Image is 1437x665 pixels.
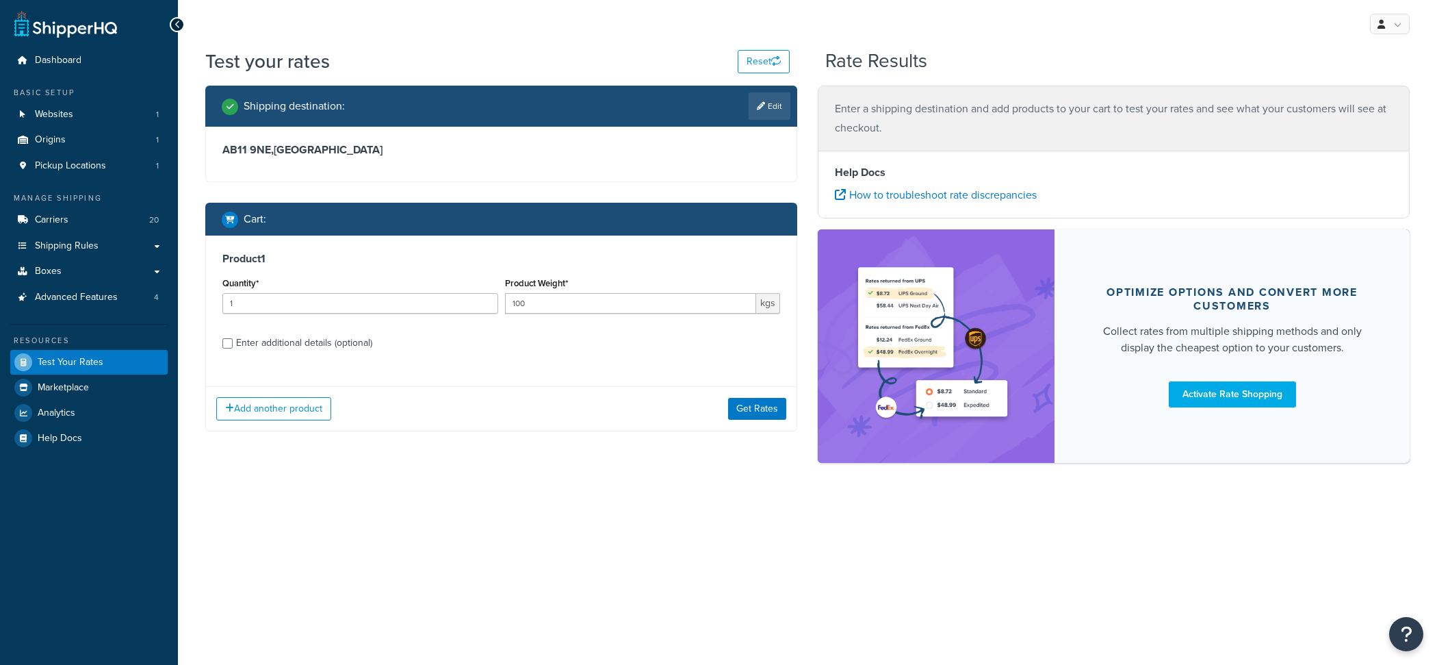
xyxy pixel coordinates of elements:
[10,102,168,127] a: Websites1
[1389,617,1423,651] button: Open Resource Center
[1169,381,1296,407] a: Activate Rate Shopping
[835,164,1393,181] h4: Help Docs
[10,208,168,233] a: Carriers20
[1087,286,1377,313] div: Optimize options and convert more customers
[835,187,1037,203] a: How to troubleshoot rate discrepancies
[156,160,159,172] span: 1
[505,278,568,288] label: Product Weight*
[35,55,81,66] span: Dashboard
[10,285,168,310] li: Advanced Features
[10,401,168,425] a: Analytics
[222,278,259,288] label: Quantity*
[10,208,168,233] li: Carriers
[835,99,1393,138] p: Enter a shipping destination and add products to your cart to test your rates and see what your c...
[35,266,62,277] span: Boxes
[10,375,168,400] a: Marketplace
[222,293,498,314] input: 0.0
[505,293,757,314] input: 0.00
[10,102,168,127] li: Websites
[728,398,786,420] button: Get Rates
[149,214,159,226] span: 20
[205,48,330,75] h1: Test your rates
[222,143,780,157] h3: AB11 9NE , [GEOGRAPHIC_DATA]
[10,87,168,99] div: Basic Setup
[738,50,790,73] button: Reset
[10,234,168,259] a: Shipping Rules
[10,48,168,73] a: Dashboard
[10,285,168,310] a: Advanced Features4
[222,338,233,349] input: Enter additional details (optional)
[38,357,103,368] span: Test Your Rates
[10,153,168,179] a: Pickup Locations1
[222,252,780,266] h3: Product 1
[10,192,168,204] div: Manage Shipping
[156,109,159,121] span: 1
[1087,323,1377,356] div: Collect rates from multiple shipping methods and only display the cheapest option to your customers.
[10,127,168,153] a: Origins1
[156,134,159,146] span: 1
[35,292,118,303] span: Advanced Features
[38,433,82,444] span: Help Docs
[244,213,266,225] h2: Cart :
[35,214,68,226] span: Carriers
[154,292,159,303] span: 4
[10,335,168,347] div: Resources
[749,92,790,120] a: Edit
[10,153,168,179] li: Pickup Locations
[38,407,75,419] span: Analytics
[10,127,168,153] li: Origins
[35,109,73,121] span: Websites
[825,51,927,72] h2: Rate Results
[38,382,89,394] span: Marketplace
[851,250,1022,442] img: feature-image-rateshop-7084cbbcb2e67ef1d54c2e976f0e592697130d5817b016cf7cc7e13314366067.png
[10,426,168,451] a: Help Docs
[35,240,99,252] span: Shipping Rules
[216,397,331,421] button: Add another product
[244,100,345,112] h2: Shipping destination :
[10,259,168,284] a: Boxes
[236,334,372,353] div: Enter additional details (optional)
[35,134,66,146] span: Origins
[35,160,106,172] span: Pickup Locations
[756,293,780,314] span: kgs
[10,350,168,375] a: Test Your Rates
